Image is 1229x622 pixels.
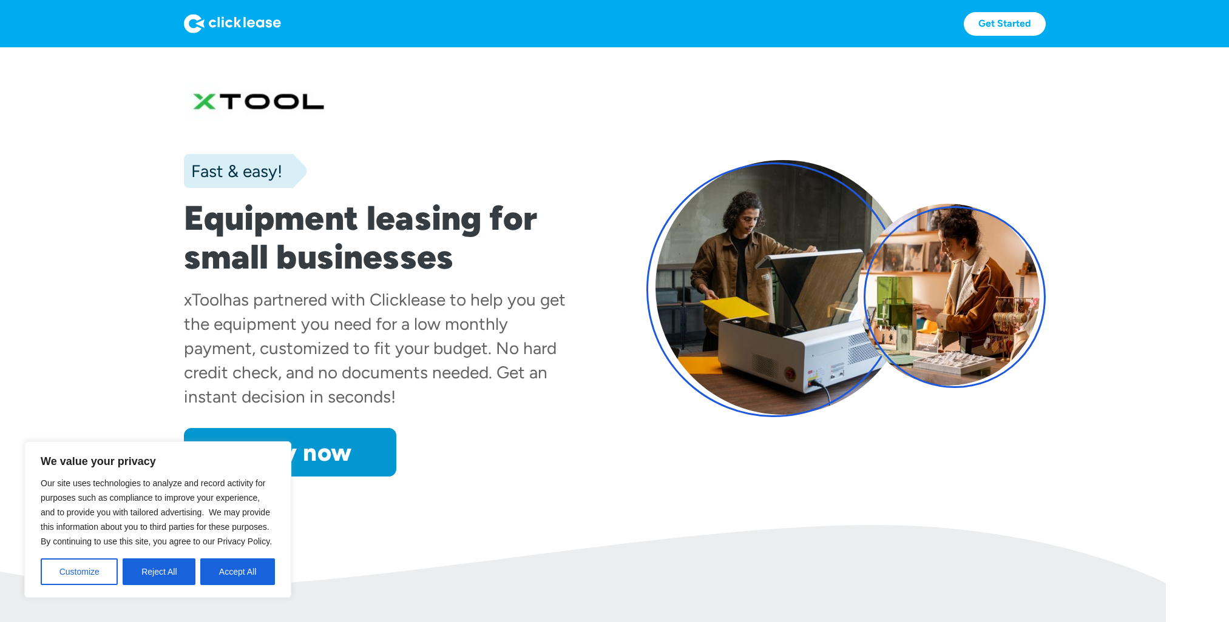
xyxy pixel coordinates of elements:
button: Reject All [123,558,195,585]
div: xTool [184,289,223,310]
button: Accept All [200,558,275,585]
img: Logo [184,14,281,33]
a: Get Started [964,12,1046,36]
a: Apply now [184,428,396,477]
div: has partnered with Clicklease to help you get the equipment you need for a low monthly payment, c... [184,289,566,407]
button: Customize [41,558,118,585]
div: Fast & easy! [184,159,282,183]
h1: Equipment leasing for small businesses [184,199,583,276]
span: Our site uses technologies to analyze and record activity for purposes such as compliance to impr... [41,478,272,546]
div: We value your privacy [24,441,291,598]
p: We value your privacy [41,454,275,469]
